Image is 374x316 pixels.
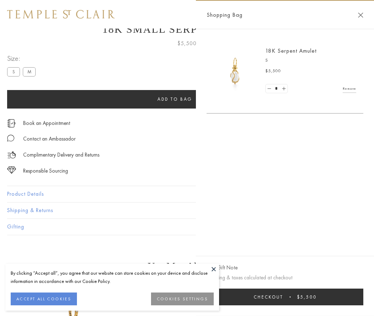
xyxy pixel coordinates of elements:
div: By clicking “Accept all”, you agree that our website can store cookies on your device and disclos... [11,269,214,285]
span: $5,500 [265,68,281,75]
img: icon_sourcing.svg [7,167,16,174]
button: Add Gift Note [207,263,238,272]
span: Add to bag [157,96,192,102]
a: Book an Appointment [23,119,70,127]
span: Checkout [254,294,283,300]
button: Add to bag [7,90,343,109]
button: ACCEPT ALL COOKIES [11,293,77,305]
img: MessageIcon-01_2.svg [7,135,14,142]
button: Close Shopping Bag [358,12,363,18]
button: Checkout $5,500 [207,289,363,305]
label: S [7,67,20,76]
a: Set quantity to 0 [266,84,273,93]
button: Product Details [7,186,367,202]
button: COOKIES SETTINGS [151,293,214,305]
p: S [265,57,356,64]
div: Contact an Ambassador [23,135,76,143]
a: Remove [343,85,356,93]
img: Temple St. Clair [7,10,115,19]
div: Responsible Sourcing [23,167,68,175]
label: M [23,67,36,76]
img: icon_appointment.svg [7,119,16,127]
button: Gifting [7,219,367,235]
button: Shipping & Returns [7,202,367,218]
img: icon_delivery.svg [7,151,16,159]
p: Complimentary Delivery and Returns [23,151,99,159]
img: P51836-E11SERPPV [214,50,256,93]
a: 18K Serpent Amulet [265,47,317,54]
h3: You May Also Like [18,260,356,272]
span: Size: [7,53,38,64]
a: Set quantity to 2 [280,84,287,93]
p: Shipping & taxes calculated at checkout [207,273,363,282]
span: $5,500 [297,294,317,300]
h1: 18K Small Serpent Amulet [7,23,367,35]
span: $5,500 [177,39,197,48]
span: Shopping Bag [207,10,243,20]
